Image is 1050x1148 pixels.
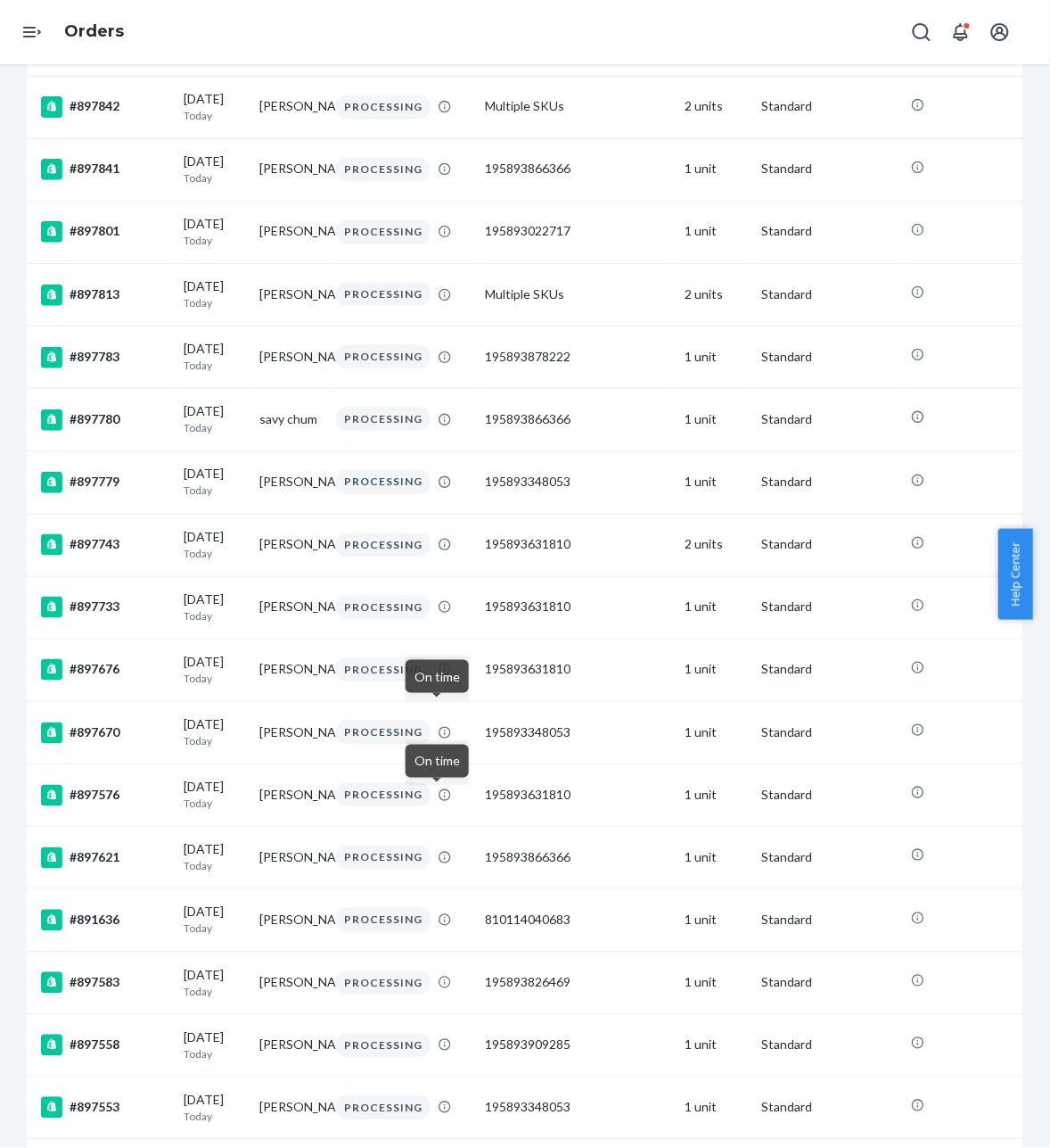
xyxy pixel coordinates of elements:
[414,667,460,686] p: On time
[761,787,897,805] p: Standard
[41,659,169,681] div: #897676
[184,985,246,1000] p: Today
[486,161,671,178] div: 195893866366
[252,264,329,326] td: [PERSON_NAME]
[252,764,329,827] td: [PERSON_NAME]
[336,846,431,870] div: PROCESSING
[486,599,671,616] div: 195893631810
[677,389,754,451] td: 1 unit
[41,972,169,994] div: #897583
[184,1029,246,1062] div: [DATE]
[761,724,897,742] p: Standard
[184,359,246,374] p: Today
[904,14,939,50] button: Open Search Box
[486,411,671,429] div: 195893866366
[677,201,754,263] td: 1 unit
[677,326,754,389] td: 1 unit
[677,1014,754,1077] td: 1 unit
[761,849,897,867] p: Standard
[998,529,1033,620] button: Help Center
[982,14,1018,50] button: Open account menu
[252,76,329,138] td: [PERSON_NAME]
[41,347,169,368] div: #897783
[184,1092,246,1125] div: [DATE]
[252,702,329,764] td: [PERSON_NAME]
[336,971,431,995] div: PROCESSING
[252,1077,329,1139] td: [PERSON_NAME]
[184,609,246,624] p: Today
[761,1037,897,1054] p: Standard
[336,783,431,807] div: PROCESSING
[414,752,460,771] p: On time
[336,158,431,182] div: PROCESSING
[41,221,169,243] div: #897801
[184,234,246,249] p: Today
[252,827,329,889] td: [PERSON_NAME]
[252,326,329,389] td: [PERSON_NAME]
[761,349,897,367] p: Standard
[761,599,897,616] p: Standard
[184,403,246,436] div: [DATE]
[184,967,246,1000] div: [DATE]
[184,841,246,874] div: [DATE]
[336,470,431,494] div: PROCESSING
[336,658,431,682] div: PROCESSING
[252,576,329,639] td: [PERSON_NAME]
[486,787,671,805] div: 195893631810
[486,474,671,491] div: 195893348053
[486,1037,671,1054] div: 195893909285
[184,278,246,311] div: [DATE]
[41,159,169,180] div: #897841
[184,1047,246,1062] p: Today
[41,597,169,618] div: #897733
[252,952,329,1014] td: [PERSON_NAME]
[184,591,246,624] div: [DATE]
[184,216,246,249] div: [DATE]
[184,1110,246,1125] p: Today
[41,723,169,744] div: #897670
[184,109,246,124] p: Today
[486,349,671,367] div: 195893878222
[761,411,897,429] p: Standard
[677,76,754,138] td: 2 units
[41,1035,169,1056] div: #897558
[677,639,754,701] td: 1 unit
[336,908,431,932] div: PROCESSING
[761,974,897,992] p: Standard
[336,220,431,244] div: PROCESSING
[41,910,169,931] div: #891636
[677,264,754,326] td: 2 units
[336,95,431,120] div: PROCESSING
[184,153,246,186] div: [DATE]
[761,474,897,491] p: Standard
[184,654,246,687] div: [DATE]
[41,96,169,118] div: #897842
[41,1097,169,1119] div: #897553
[677,889,754,952] td: 1 unit
[677,952,754,1014] td: 1 unit
[184,859,246,874] p: Today
[252,639,329,701] td: [PERSON_NAME]
[336,345,431,369] div: PROCESSING
[184,716,246,749] div: [DATE]
[486,223,671,241] div: 195893022717
[252,389,329,451] td: savy chum
[761,98,897,116] p: Standard
[252,1014,329,1077] td: [PERSON_NAME]
[41,785,169,806] div: #897576
[677,764,754,827] td: 1 unit
[184,341,246,374] div: [DATE]
[41,847,169,869] div: #897621
[479,76,678,138] td: Multiple SKUs
[184,529,246,562] div: [DATE]
[336,596,431,620] div: PROCESSING
[184,797,246,812] p: Today
[761,286,897,304] p: Standard
[486,912,671,929] div: 810114040683
[677,702,754,764] td: 1 unit
[486,724,671,742] div: 195893348053
[184,672,246,687] p: Today
[252,514,329,576] td: [PERSON_NAME]
[479,264,678,326] td: Multiple SKUs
